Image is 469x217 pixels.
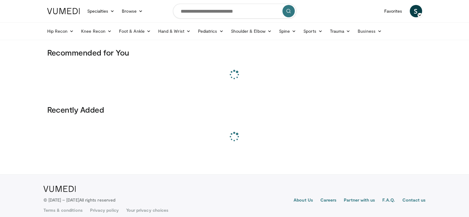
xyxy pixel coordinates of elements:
[381,5,406,17] a: Favorites
[382,197,395,204] a: F.A.Q.
[79,197,115,202] span: All rights reserved
[294,197,313,204] a: About Us
[300,25,326,37] a: Sports
[126,207,168,213] a: Your privacy choices
[344,197,375,204] a: Partner with us
[90,207,119,213] a: Privacy policy
[115,25,154,37] a: Foot & Ankle
[410,5,422,17] a: S
[47,48,422,57] h3: Recommended for You
[43,186,76,192] img: VuMedi Logo
[326,25,354,37] a: Trauma
[47,105,422,115] h3: Recently Added
[275,25,300,37] a: Spine
[77,25,115,37] a: Knee Recon
[84,5,118,17] a: Specialties
[402,197,426,204] a: Contact us
[194,25,227,37] a: Pediatrics
[118,5,146,17] a: Browse
[354,25,385,37] a: Business
[173,4,296,19] input: Search topics, interventions
[43,25,78,37] a: Hip Recon
[320,197,337,204] a: Careers
[43,207,83,213] a: Terms & conditions
[227,25,275,37] a: Shoulder & Elbow
[47,8,80,14] img: VuMedi Logo
[154,25,194,37] a: Hand & Wrist
[43,197,116,203] p: © [DATE] – [DATE]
